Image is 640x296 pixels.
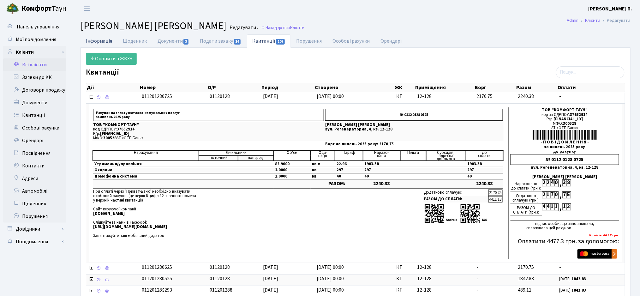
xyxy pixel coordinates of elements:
[86,83,139,92] th: Дії
[93,109,324,121] p: Рахунок на сплату житлово-комунальних послуг за липень 2025 року
[567,17,579,24] a: Admin
[238,156,273,161] td: поперед.
[325,123,503,127] p: [PERSON_NAME] [PERSON_NAME]
[103,135,117,141] span: 300528
[363,161,400,167] td: 1903.38
[263,275,278,282] span: [DATE]
[477,287,479,293] span: -
[93,173,199,179] td: Домофонна система
[3,172,66,185] a: Адреси
[3,122,66,134] a: Особові рахунки
[311,151,335,161] td: Оди- ниця
[601,17,631,24] li: Редагувати
[93,161,199,167] td: Утримання/управління
[511,126,619,130] div: АТ «ОТП Банк»
[518,93,534,100] span: 2240.38
[335,173,363,179] td: 40
[417,275,472,282] span: 12-128
[542,179,546,186] div: 2
[79,3,95,14] button: Переключити навігацію
[93,151,199,161] td: Нарахування
[273,151,311,161] td: Об'єм
[261,83,314,92] th: Період
[397,275,412,282] span: КТ
[86,68,119,77] label: Квитанції
[511,165,619,170] div: вул. Регенераторна, 4, кв. 12-128
[363,173,400,179] td: 40
[518,287,532,293] span: 489.11
[363,167,400,173] td: 297
[554,203,559,210] div: 1
[488,190,503,196] td: 2170.75
[327,34,375,48] a: Особові рахунки
[563,179,567,186] div: 3
[477,264,479,271] span: -
[325,109,503,121] p: № 0112 0128 0725
[3,210,66,223] a: Порушення
[585,17,601,24] a: Клієнти
[263,93,278,100] span: [DATE]
[152,34,194,48] a: Документи
[273,167,311,173] td: 1.0000
[3,58,66,71] a: Всі клієнти
[93,211,125,216] b: [DOMAIN_NAME]
[511,145,619,149] div: за липень 2025 року
[511,220,619,230] div: підпис особи, що заповнювала, сплачувала цей рахунок ______________
[3,185,66,197] a: Автомобілі
[400,151,426,161] td: Пільга
[93,136,324,140] p: МФО: АТ «ОТП Банк»
[3,21,66,33] a: Панель управління
[81,19,226,33] span: [PERSON_NAME] [PERSON_NAME]
[210,287,232,293] span: 011201288
[559,264,622,271] span: -
[511,121,619,126] div: МФО:
[247,34,291,48] a: Квитанції
[558,14,640,27] nav: breadcrumb
[466,167,503,173] td: 297
[542,203,546,210] div: 4
[335,151,363,161] td: Тариф
[6,3,19,15] img: logo.png
[3,96,66,109] a: Документи
[317,264,344,271] span: [DATE] 00:00
[86,53,137,65] a: Оновити з ЖКХ+
[424,190,488,196] td: Додатково сплачую:
[466,151,503,161] td: До cплати
[311,167,335,173] td: кв.
[21,3,52,14] b: Комфорт
[311,173,335,179] td: кв.
[16,36,56,43] span: Мої повідомлення
[81,34,117,47] a: Інформація
[511,179,542,191] div: Нараховано до сплати (грн.):
[511,191,542,203] div: Додатково сплачую (грн.):
[335,161,363,167] td: 22.96
[559,93,622,100] span: -
[559,287,586,293] small: [DATE]:
[550,179,554,186] div: 4
[3,223,66,235] a: Довідники
[261,25,304,31] a: Назад до всіхКлієнти
[567,179,571,186] div: 8
[291,34,327,48] a: Порушення
[557,83,625,92] th: Оплати
[317,275,344,282] span: [DATE] 00:00
[550,203,554,210] div: 1
[317,93,344,100] span: [DATE] 00:00
[290,25,304,31] span: Клієнти
[3,134,66,147] a: Орендарі
[199,151,273,156] td: Лічильники
[142,93,172,100] span: 011201280725
[273,161,311,167] td: 82.9000
[589,5,632,13] a: [PERSON_NAME] П.
[572,287,586,293] b: 1842.83
[542,191,546,198] div: 2
[311,161,335,167] td: кв.м
[563,191,567,198] div: 7
[553,116,583,122] span: [FINANCIAL_ID]
[572,276,586,282] b: 1842.83
[273,173,311,179] td: 1.0000
[546,191,550,198] div: 1
[554,191,559,198] div: 0
[511,203,542,215] div: РАЗОМ ДО СПЛАТИ (грн.):
[139,83,207,92] th: Номер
